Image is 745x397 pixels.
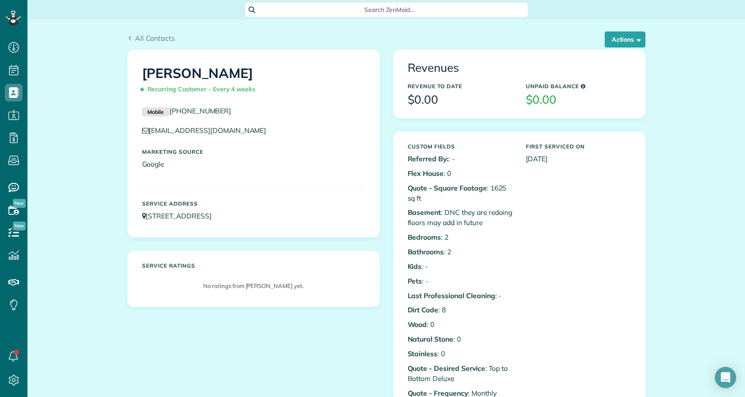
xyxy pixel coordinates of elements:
[408,305,439,314] b: Dirt Code
[408,320,427,329] b: Wood
[408,334,513,344] p: : 0
[408,319,513,330] p: : 0
[13,199,26,208] span: New
[408,183,487,192] b: Quote - Square Footage
[408,183,513,203] p: : 1625 sq ft
[142,201,365,206] h5: Service Address
[142,82,259,97] span: Recurring Customer - Every 4 weeks
[408,363,513,384] p: : Top to Bottom Deluxe
[408,364,485,373] b: Quote - Desired Service
[127,33,175,43] a: All Contacts
[408,247,444,256] b: Bathrooms
[142,263,365,269] h5: Service ratings
[142,211,220,220] a: [STREET_ADDRESS]
[142,159,365,169] p: Google
[408,291,513,301] p: : -
[605,31,645,47] button: Actions
[715,367,736,388] div: Open Intercom Messenger
[526,154,631,164] p: [DATE]
[408,208,441,217] b: Basement
[147,282,361,290] p: No ratings from [PERSON_NAME] yet.
[408,261,513,272] p: : -
[142,126,275,135] a: [EMAIL_ADDRESS][DOMAIN_NAME]
[408,169,444,178] b: Flex House
[408,335,454,343] b: Natural Stone
[408,247,513,257] p: : 2
[142,106,232,115] a: Mobile[PHONE_NUMBER]
[408,62,631,74] h3: Revenues
[408,276,422,285] b: Pets
[135,34,175,43] span: All Contacts
[142,149,365,155] h5: Marketing Source
[408,144,513,149] h5: Custom Fields
[408,262,422,271] b: Kids
[408,232,513,242] p: : 2
[526,144,631,149] h5: First Serviced On
[408,154,449,163] b: Referred By:
[142,107,170,117] small: Mobile
[526,93,631,106] h3: $0.00
[408,233,441,241] b: Bedrooms
[408,291,495,300] b: Last Professional Cleaning
[408,349,438,358] b: Stainless
[408,168,513,179] p: : 0
[408,207,513,228] p: : DNC they are redoing floors may add in future
[408,305,513,315] p: : 8
[142,66,365,97] h1: [PERSON_NAME]
[526,83,631,89] h5: Unpaid Balance
[408,276,513,286] p: : -
[408,93,513,106] h3: $0.00
[408,154,513,164] p: : -
[408,83,513,89] h5: Revenue to Date
[408,349,513,359] p: : 0
[13,222,26,230] span: New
